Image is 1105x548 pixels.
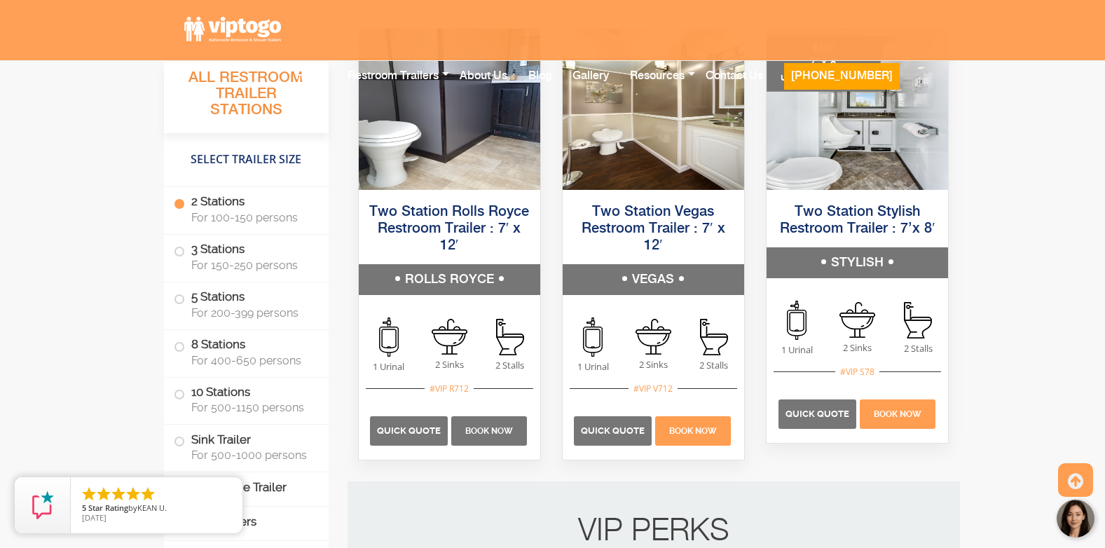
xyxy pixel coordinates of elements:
[784,63,900,90] button: [PHONE_NUMBER]
[377,425,441,436] span: Quick Quote
[425,382,474,395] div: #VIP R712
[904,302,932,338] img: an icon of stall
[191,448,312,462] span: For 500-1000 persons
[82,504,231,514] span: by
[581,425,645,436] span: Quick Quote
[774,57,910,120] a: [PHONE_NUMBER]
[174,282,319,326] label: 5 Stations
[359,264,540,295] h5: ROLLS ROYCE
[574,423,653,436] a: Quick Quote
[285,57,337,113] a: Home
[695,57,774,113] a: Contact Us
[110,486,127,502] li: 
[174,235,319,278] label: 3 Stations
[828,341,888,355] span: 2 Sinks
[835,365,879,378] div: #VIP S78
[787,301,807,340] img: an icon of urinal
[778,406,858,419] a: Quick Quote
[479,359,540,372] span: 2 Stalls
[785,409,849,419] span: Quick Quote
[369,205,529,253] a: Two Station Rolls Royce Restroom Trailer : 7′ x 12′
[518,57,562,113] a: Blog
[95,486,112,502] li: 
[563,264,744,295] h5: VEGAS
[700,319,728,355] img: an icon of stall
[562,57,619,113] a: Gallery
[582,205,725,253] a: Two Station Vegas Restroom Trailer : 7′ x 12′
[563,360,623,374] span: 1 Urinal
[174,472,319,502] label: Bunk Suite Trailer
[767,247,948,278] h5: STYLISH
[496,319,524,355] img: an icon of stall
[874,409,921,419] span: Book Now
[767,343,827,357] span: 1 Urinal
[858,406,937,419] a: Book Now
[164,139,329,180] h4: Select Trailer Size
[88,502,128,513] span: Star Rating
[139,486,156,502] li: 
[29,491,57,519] img: Review Rating
[465,426,513,436] span: Book Now
[449,57,518,113] a: About Us
[654,423,733,436] a: Book Now
[81,486,97,502] li: 
[174,507,319,537] label: ADA Trailers
[684,359,744,372] span: 2 Stalls
[337,57,449,113] a: Restroom Trailers
[669,426,717,436] span: Book Now
[174,187,319,231] label: 2 Stations
[191,401,312,414] span: For 500-1150 persons
[419,358,479,371] span: 2 Sinks
[191,259,312,272] span: For 150-250 persons
[82,512,107,523] span: [DATE]
[125,486,142,502] li: 
[174,377,319,420] label: 10 Stations
[82,502,86,513] span: 5
[359,360,419,374] span: 1 Urinal
[174,330,319,374] label: 8 Stations
[583,317,603,357] img: an icon of urinal
[623,358,683,371] span: 2 Sinks
[191,306,312,320] span: For 200-399 persons
[629,382,678,395] div: #VIP V712
[370,423,449,436] a: Quick Quote
[636,319,671,355] img: an icon of sink
[449,423,528,436] a: Book Now
[895,489,1105,548] iframe: Live Chat Button
[137,502,167,513] span: KEAN U.
[191,211,312,224] span: For 100-150 persons
[432,319,467,355] img: an icon of sink
[379,317,399,357] img: an icon of urinal
[839,302,875,338] img: an icon of sink
[174,425,319,468] label: Sink Trailer
[780,205,935,236] a: Two Station Stylish Restroom Trailer : 7’x 8′
[888,342,948,355] span: 2 Stalls
[619,57,695,113] a: Resources
[191,353,312,367] span: For 400-650 persons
